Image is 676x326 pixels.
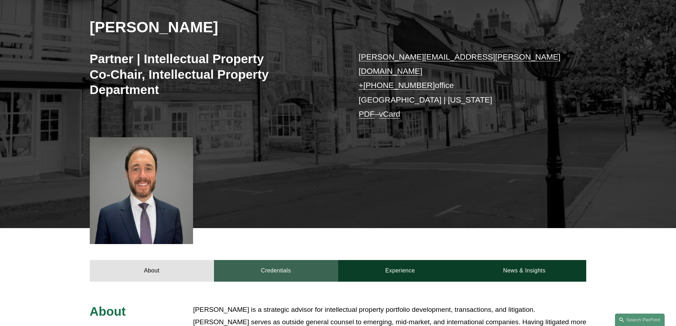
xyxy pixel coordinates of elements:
[462,260,586,281] a: News & Insights
[359,81,363,90] a: +
[359,110,375,118] a: PDF
[363,81,435,90] a: [PHONE_NUMBER]
[359,53,561,76] a: [PERSON_NAME][EMAIL_ADDRESS][PERSON_NAME][DOMAIN_NAME]
[338,260,462,281] a: Experience
[90,260,214,281] a: About
[615,314,665,326] a: Search this site
[214,260,338,281] a: Credentials
[90,18,338,36] h2: [PERSON_NAME]
[379,110,400,118] a: vCard
[359,50,566,122] p: office [GEOGRAPHIC_DATA] | [US_STATE] –
[90,304,126,318] span: About
[90,51,338,98] h3: Partner | Intellectual Property Co-Chair, Intellectual Property Department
